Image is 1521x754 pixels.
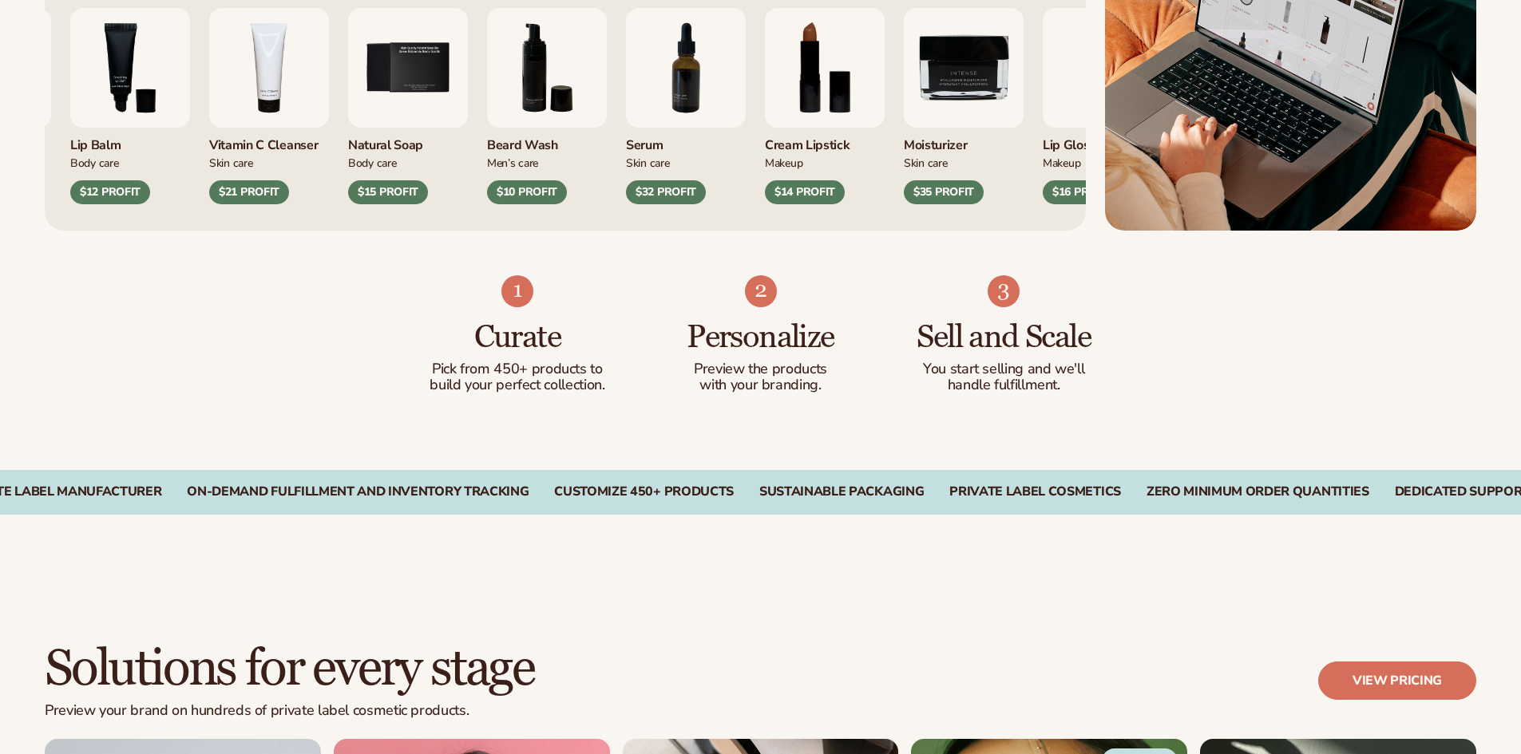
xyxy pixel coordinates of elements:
[70,128,190,154] div: Lip Balm
[45,702,534,720] p: Preview your brand on hundreds of private label cosmetic products.
[348,154,468,171] div: Body Care
[671,320,850,355] h3: Personalize
[914,320,1094,355] h3: Sell and Scale
[487,154,607,171] div: Men’s Care
[765,154,885,171] div: Makeup
[1043,154,1163,171] div: Makeup
[501,275,533,307] img: Shopify Image 4
[904,180,984,204] div: $35 PROFIT
[45,642,534,696] h2: Solutions for every stage
[1147,484,1369,499] div: ZERO MINIMUM ORDER QUANTITIES
[904,8,1024,128] img: Moisturizer.
[765,8,885,128] img: Luxury cream lipstick.
[671,377,850,393] p: with your branding.
[348,8,468,204] div: 5 / 9
[1043,180,1123,204] div: $16 PROFIT
[428,320,608,355] h3: Curate
[348,128,468,154] div: Natural Soap
[626,128,746,154] div: Serum
[209,180,289,204] div: $21 PROFIT
[487,128,607,154] div: Beard Wash
[626,154,746,171] div: Skin Care
[487,180,567,204] div: $10 PROFIT
[70,8,190,204] div: 3 / 9
[70,180,150,204] div: $12 PROFIT
[70,8,190,128] img: Smoothing lip balm.
[348,180,428,204] div: $15 PROFIT
[904,128,1024,154] div: Moisturizer
[1043,128,1163,154] div: Lip Gloss
[209,128,329,154] div: Vitamin C Cleanser
[1318,661,1476,700] a: View pricing
[209,8,329,128] img: Vitamin c cleanser.
[1043,8,1163,204] div: 1 / 9
[626,8,746,204] div: 7 / 9
[745,275,777,307] img: Shopify Image 5
[765,180,845,204] div: $14 PROFIT
[1043,8,1163,128] img: Pink lip gloss.
[949,484,1121,499] div: PRIVATE LABEL COSMETICS
[487,8,607,128] img: Foaming beard wash.
[759,484,924,499] div: SUSTAINABLE PACKAGING
[70,154,190,171] div: Body Care
[671,361,850,377] p: Preview the products
[209,154,329,171] div: Skin Care
[914,377,1094,393] p: handle fulfillment.
[914,361,1094,377] p: You start selling and we'll
[904,8,1024,204] div: 9 / 9
[554,484,734,499] div: CUSTOMIZE 450+ PRODUCTS
[626,180,706,204] div: $32 PROFIT
[487,8,607,204] div: 6 / 9
[187,484,529,499] div: On-Demand Fulfillment and Inventory Tracking
[904,154,1024,171] div: Skin Care
[765,128,885,154] div: Cream Lipstick
[348,8,468,128] img: Nature bar of soap.
[626,8,746,128] img: Collagen and retinol serum.
[209,8,329,204] div: 4 / 9
[428,361,608,393] p: Pick from 450+ products to build your perfect collection.
[988,275,1020,307] img: Shopify Image 6
[765,8,885,204] div: 8 / 9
